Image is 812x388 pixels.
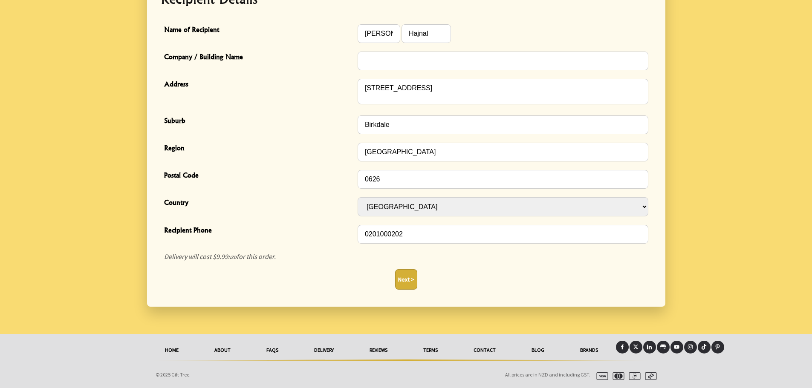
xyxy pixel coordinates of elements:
a: FAQs [249,341,296,359]
input: Region [358,143,648,161]
input: Suburb [358,115,648,134]
img: paypal.svg [625,372,641,380]
a: HOME [147,341,196,359]
a: Brands [562,341,616,359]
textarea: Address [358,79,648,104]
a: Youtube [670,341,683,354]
a: Facebook [616,341,629,354]
a: delivery [296,341,352,359]
span: © 2025 Gift Tree. [156,371,191,378]
span: NZD [228,254,237,260]
a: Tiktok [698,341,711,354]
span: Name of Recipient [164,24,353,37]
a: Pinterest [711,341,724,354]
span: Country [164,197,353,210]
span: All prices are in NZD and including GST. [505,371,590,378]
input: Name of Recipient [358,24,400,43]
a: LinkedIn [643,341,656,354]
span: Suburb [164,115,353,128]
input: Company / Building Name [358,52,648,70]
img: visa.svg [593,372,608,380]
button: Next > [395,269,417,290]
img: mastercard.svg [609,372,624,380]
span: Recipient Phone [164,225,353,237]
em: Delivery will cost $9.99 for this order. [164,252,276,261]
a: Instagram [684,341,697,354]
img: afterpay.svg [642,372,657,380]
input: Recipient Phone [358,225,648,244]
a: reviews [352,341,405,359]
a: About [196,341,249,359]
a: Contact [456,341,514,359]
span: Company / Building Name [164,52,353,64]
a: Blog [514,341,562,359]
a: X (Twitter) [630,341,642,354]
select: Country [358,197,648,216]
a: Terms [405,341,456,359]
input: Name of Recipient [402,24,451,43]
span: Postal Code [164,170,353,182]
input: Postal Code [358,170,648,189]
span: Address [164,79,353,91]
span: Region [164,143,353,155]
